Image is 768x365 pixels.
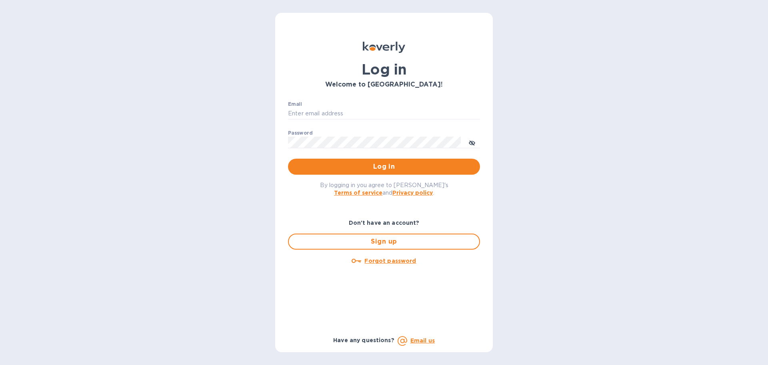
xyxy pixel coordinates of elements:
[320,182,448,196] span: By logging in you agree to [PERSON_NAME]'s and .
[288,102,302,107] label: Email
[288,234,480,250] button: Sign up
[294,162,474,171] span: Log in
[464,134,480,150] button: toggle password visibility
[410,337,435,344] a: Email us
[333,337,394,343] b: Have any questions?
[392,190,433,196] a: Privacy policy
[288,61,480,78] h1: Log in
[288,131,312,135] label: Password
[288,108,480,120] input: Enter email address
[288,159,480,175] button: Log in
[364,258,416,264] u: Forgot password
[295,237,473,246] span: Sign up
[349,220,420,226] b: Don't have an account?
[288,81,480,89] h3: Welcome to [GEOGRAPHIC_DATA]!
[363,42,405,53] img: Koverly
[334,190,382,196] a: Terms of service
